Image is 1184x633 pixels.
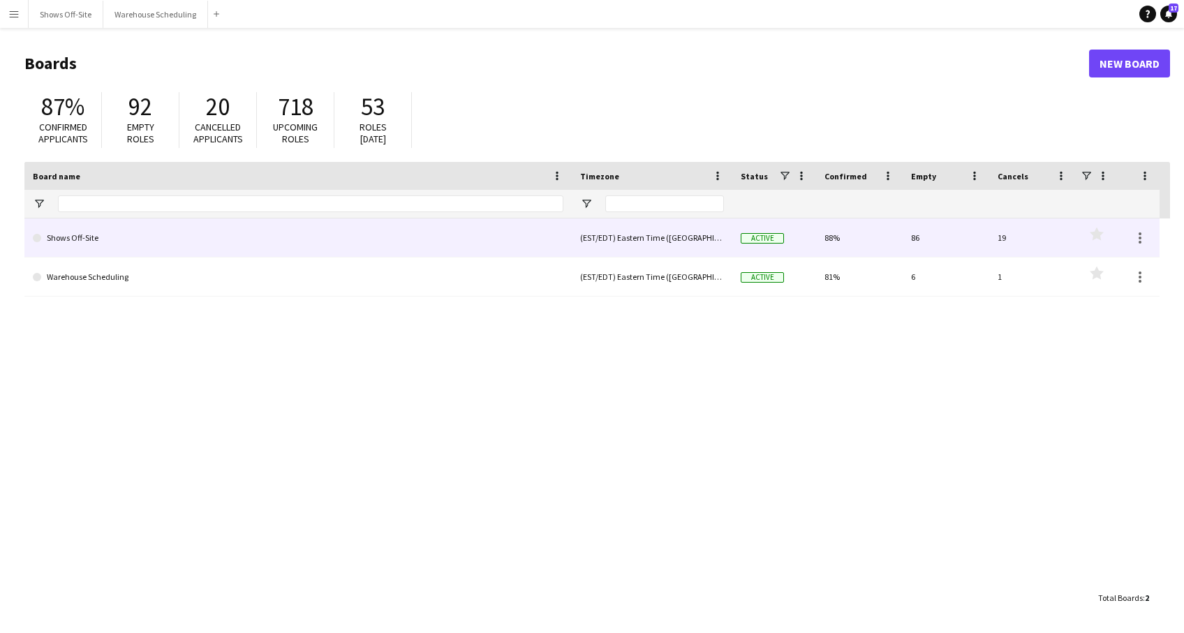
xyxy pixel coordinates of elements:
button: Shows Off-Site [29,1,103,28]
div: 88% [816,218,903,257]
span: Cancelled applicants [193,121,243,145]
span: 718 [278,91,313,122]
button: Open Filter Menu [33,198,45,210]
span: Upcoming roles [273,121,318,145]
div: 6 [903,258,989,296]
span: Board name [33,171,80,181]
a: Shows Off-Site [33,218,563,258]
div: : [1098,584,1149,611]
button: Warehouse Scheduling [103,1,208,28]
div: 86 [903,218,989,257]
span: 87% [41,91,84,122]
span: Timezone [580,171,619,181]
span: Active [741,233,784,244]
span: 17 [1169,3,1178,13]
span: Empty roles [127,121,154,145]
span: Confirmed [824,171,867,181]
a: 17 [1160,6,1177,22]
span: 92 [128,91,152,122]
div: (EST/EDT) Eastern Time ([GEOGRAPHIC_DATA] & [GEOGRAPHIC_DATA]) [572,258,732,296]
button: Open Filter Menu [580,198,593,210]
span: 53 [361,91,385,122]
input: Board name Filter Input [58,195,563,212]
div: 19 [989,218,1076,257]
span: Status [741,171,768,181]
div: 81% [816,258,903,296]
div: (EST/EDT) Eastern Time ([GEOGRAPHIC_DATA] & [GEOGRAPHIC_DATA]) [572,218,732,257]
span: Confirmed applicants [38,121,88,145]
a: New Board [1089,50,1170,77]
span: 20 [206,91,230,122]
span: Roles [DATE] [360,121,387,145]
span: Active [741,272,784,283]
a: Warehouse Scheduling [33,258,563,297]
span: 2 [1145,593,1149,603]
div: 1 [989,258,1076,296]
span: Total Boards [1098,593,1143,603]
input: Timezone Filter Input [605,195,724,212]
span: Cancels [998,171,1028,181]
h1: Boards [24,53,1089,74]
span: Empty [911,171,936,181]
